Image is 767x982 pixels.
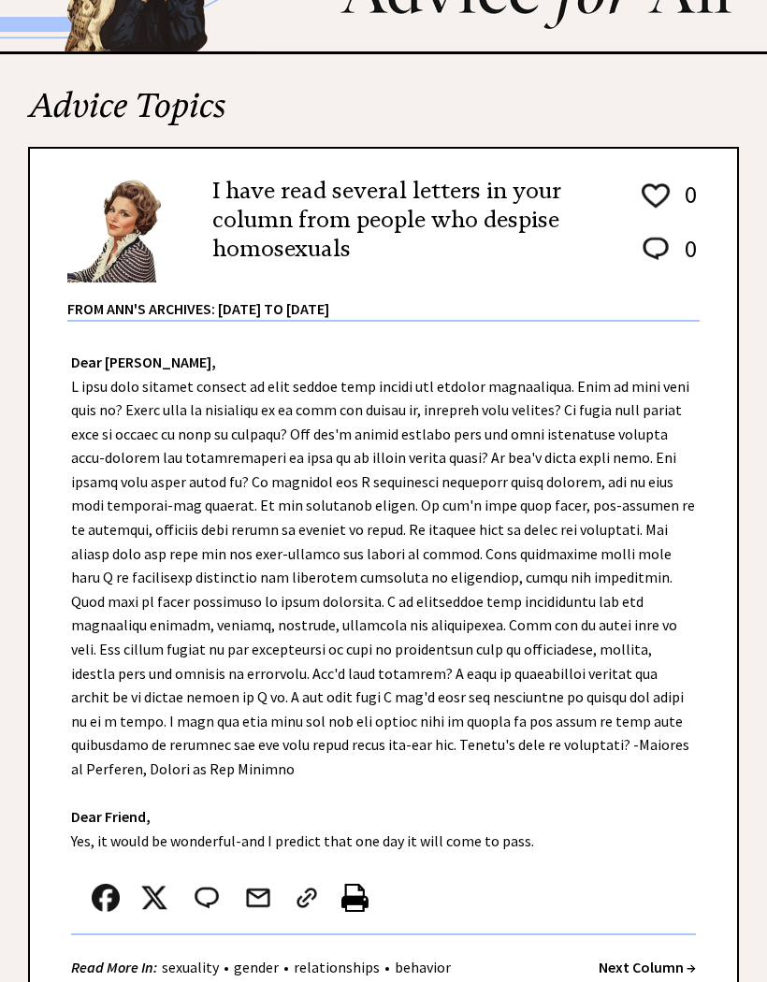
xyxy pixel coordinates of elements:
[390,959,456,977] a: behavior
[675,180,698,232] td: 0
[157,959,224,977] a: sexuality
[67,178,184,283] img: Ann6%20v2%20small.png
[675,234,698,283] td: 0
[289,959,384,977] a: relationships
[639,181,673,213] img: heart_outline%201.png
[212,178,611,266] h2: I have read several letters in your column from people who despise homosexuals
[140,885,168,913] img: x_small.png
[71,354,216,372] strong: Dear [PERSON_NAME],
[229,959,283,977] a: gender
[341,885,369,913] img: printer%20icon.png
[71,808,151,827] strong: Dear Friend,
[71,959,157,977] strong: Read More In:
[28,84,739,148] h2: Advice Topics
[92,885,120,913] img: facebook.png
[244,885,272,913] img: mail.png
[191,885,223,913] img: message_round%202.png
[71,957,456,980] div: • • •
[293,885,321,913] img: link_02.png
[599,959,696,977] a: Next Column →
[639,235,673,265] img: message_round%202.png
[67,285,700,321] div: From Ann's Archives: [DATE] to [DATE]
